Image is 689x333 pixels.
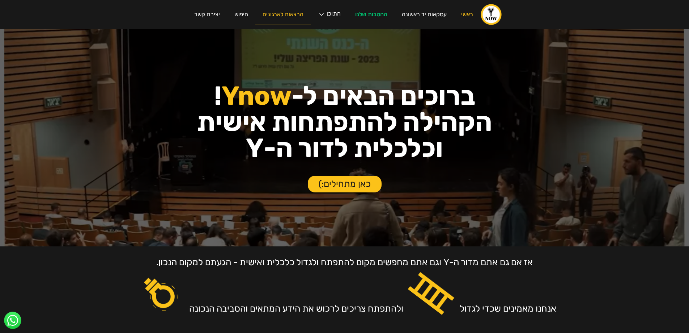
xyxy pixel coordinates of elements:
[189,303,403,314] div: ולהתפתח צריכים לרכוש את הידע המתאים והסביבה הנכונה
[348,4,395,25] a: ההטבות שלנו
[222,80,292,111] span: Ynow
[255,4,311,25] a: הרצאות לארגונים
[327,11,341,18] div: התוכן
[308,176,382,192] a: כאן מתחילים:)
[311,4,348,25] div: התוכן
[69,83,620,161] h1: ברוכים הבאים ל- ! הקהילה להתפתחות אישית וכלכלית לדור ה-Y
[187,4,227,25] a: יצירת קשר
[480,4,502,25] a: home
[156,257,556,314] div: אז אם גם אתם מדור ה-Y וגם אתם מחפשים מקום להתפתח ולגדול כלכלית ואישית - הגעתם למקום הנכון. אנחנו ...
[454,4,480,25] a: ראשי
[227,4,255,25] a: חיפוש
[395,4,454,25] a: עסקאות יד ראשונה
